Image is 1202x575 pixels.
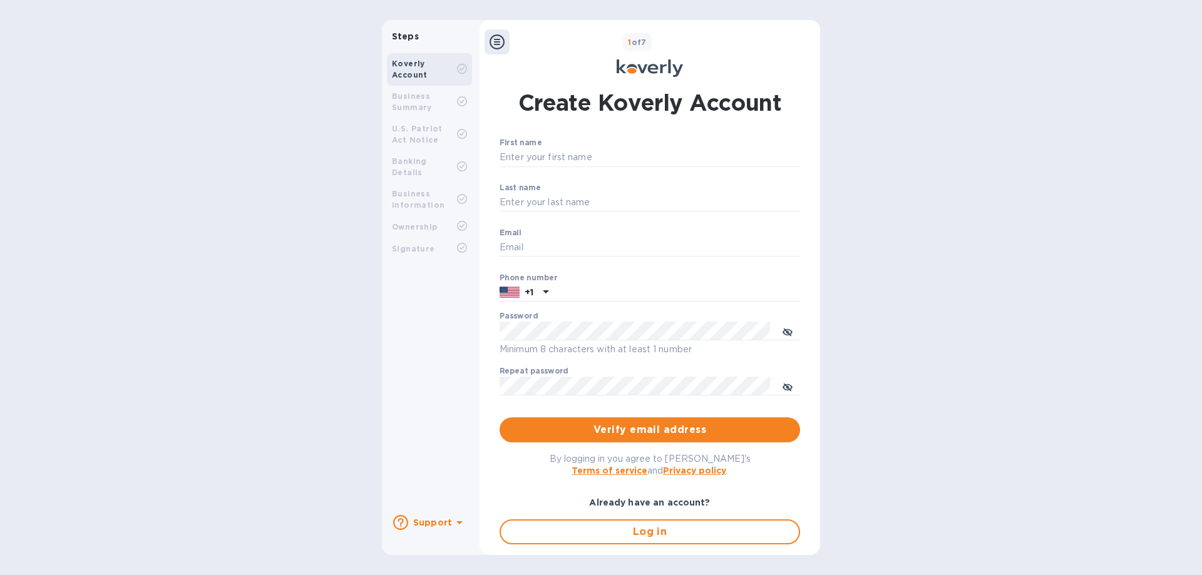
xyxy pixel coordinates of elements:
[500,229,521,237] label: Email
[775,374,800,399] button: toggle password visibility
[500,519,800,544] button: Log in
[392,124,443,145] b: U.S. Patriot Act Notice
[392,244,435,253] b: Signature
[511,524,789,539] span: Log in
[589,497,710,507] b: Already have an account?
[392,31,419,41] b: Steps
[663,466,726,476] a: Privacy policy
[500,193,800,212] input: Enter your last name
[510,422,790,437] span: Verify email address
[500,313,538,320] label: Password
[628,38,647,47] b: of 7
[392,59,428,79] b: Koverly Account
[525,286,533,298] p: +1
[392,222,438,232] b: Ownership
[392,189,444,210] b: Business Information
[518,87,782,118] h1: Create Koverly Account
[500,274,557,282] label: Phone number
[500,368,568,375] label: Repeat password
[392,91,432,112] b: Business Summary
[500,140,542,147] label: First name
[500,238,800,257] input: Email
[500,148,800,167] input: Enter your first name
[500,417,800,442] button: Verify email address
[550,454,751,476] span: By logging in you agree to [PERSON_NAME]'s and .
[500,184,541,191] label: Last name
[775,318,800,343] button: toggle password visibility
[413,517,452,527] b: Support
[500,342,800,357] p: Minimum 8 characters with at least 1 number
[500,285,520,299] img: US
[572,466,647,476] a: Terms of service
[628,38,631,47] span: 1
[392,156,427,177] b: Banking Details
